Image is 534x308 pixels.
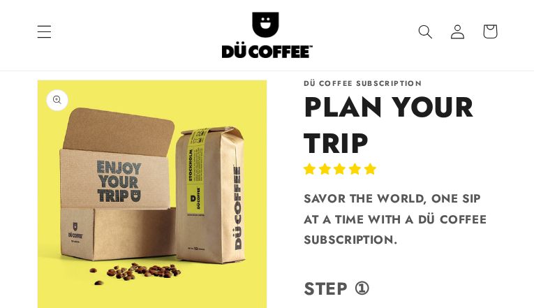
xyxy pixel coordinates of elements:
h1: PLAN YOUR TRIP [304,89,498,161]
div: Savor the world, one sip at a time with a Dü Coffee Subscription. [304,189,498,251]
p: DÜ COFFEE SUBSCRIPTION [304,80,498,89]
summary: Menu [28,15,60,47]
img: Let's Dü Coffee together! Coffee beans roasted in the style of world cities, coffee subscriptions... [222,6,313,58]
summary: Search [410,15,442,47]
span: Step ① [304,276,370,301]
span: 4.93 stars [304,161,380,177]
